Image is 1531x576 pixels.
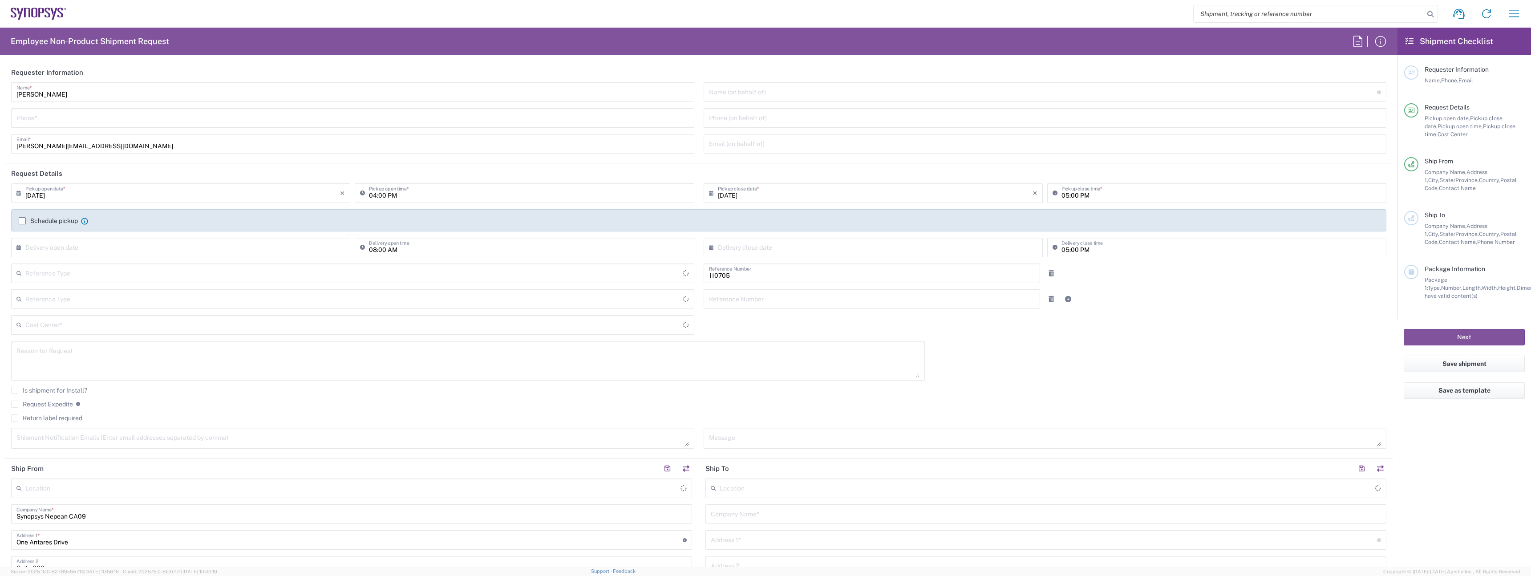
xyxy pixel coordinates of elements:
[11,569,119,574] span: Server: 2025.16.0-82789e55714
[1479,231,1500,237] span: Country,
[1441,284,1462,291] span: Number,
[1482,284,1498,291] span: Width,
[1425,115,1470,122] span: Pickup open date,
[1425,77,1441,84] span: Name,
[1045,267,1057,280] a: Remove Reference
[1194,5,1424,22] input: Shipment, tracking or reference number
[84,569,119,574] span: [DATE] 10:56:16
[1479,177,1500,183] span: Country,
[1383,568,1520,576] span: Copyright © [DATE]-[DATE] Agistix Inc., All Rights Reserved
[1438,123,1483,130] span: Pickup open time,
[182,569,217,574] span: [DATE] 10:40:19
[1438,131,1468,138] span: Cost Center
[1404,382,1525,399] button: Save as template
[613,568,636,574] a: Feedback
[1428,284,1441,291] span: Type,
[1439,231,1479,237] span: State/Province,
[11,36,169,47] h2: Employee Non-Product Shipment Request
[11,68,83,77] h2: Requester Information
[1439,177,1479,183] span: State/Province,
[1425,158,1453,165] span: Ship From
[1425,169,1466,175] span: Company Name,
[1425,276,1447,291] span: Package 1:
[340,186,345,200] i: ×
[11,414,82,422] label: Return label required
[11,169,62,178] h2: Request Details
[1462,284,1482,291] span: Length,
[1477,239,1515,245] span: Phone Number
[1428,177,1439,183] span: City,
[1045,293,1057,305] a: Remove Reference
[1405,36,1493,47] h2: Shipment Checklist
[1425,223,1466,229] span: Company Name,
[1458,77,1473,84] span: Email
[591,568,613,574] a: Support
[1498,284,1517,291] span: Height,
[1425,211,1445,219] span: Ship To
[19,217,78,224] label: Schedule pickup
[123,569,217,574] span: Client: 2025.16.0-8fc0770
[11,464,44,473] h2: Ship From
[11,387,87,394] label: Is shipment for Install?
[1404,329,1525,345] button: Next
[1404,356,1525,372] button: Save shipment
[1425,265,1485,272] span: Package Information
[1425,104,1470,111] span: Request Details
[1033,186,1037,200] i: ×
[1441,77,1458,84] span: Phone,
[705,464,729,473] h2: Ship To
[11,401,73,408] label: Request Expedite
[1062,293,1074,305] a: Add Reference
[1439,239,1477,245] span: Contact Name,
[1428,231,1439,237] span: City,
[1425,66,1489,73] span: Requester Information
[1439,185,1476,191] span: Contact Name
